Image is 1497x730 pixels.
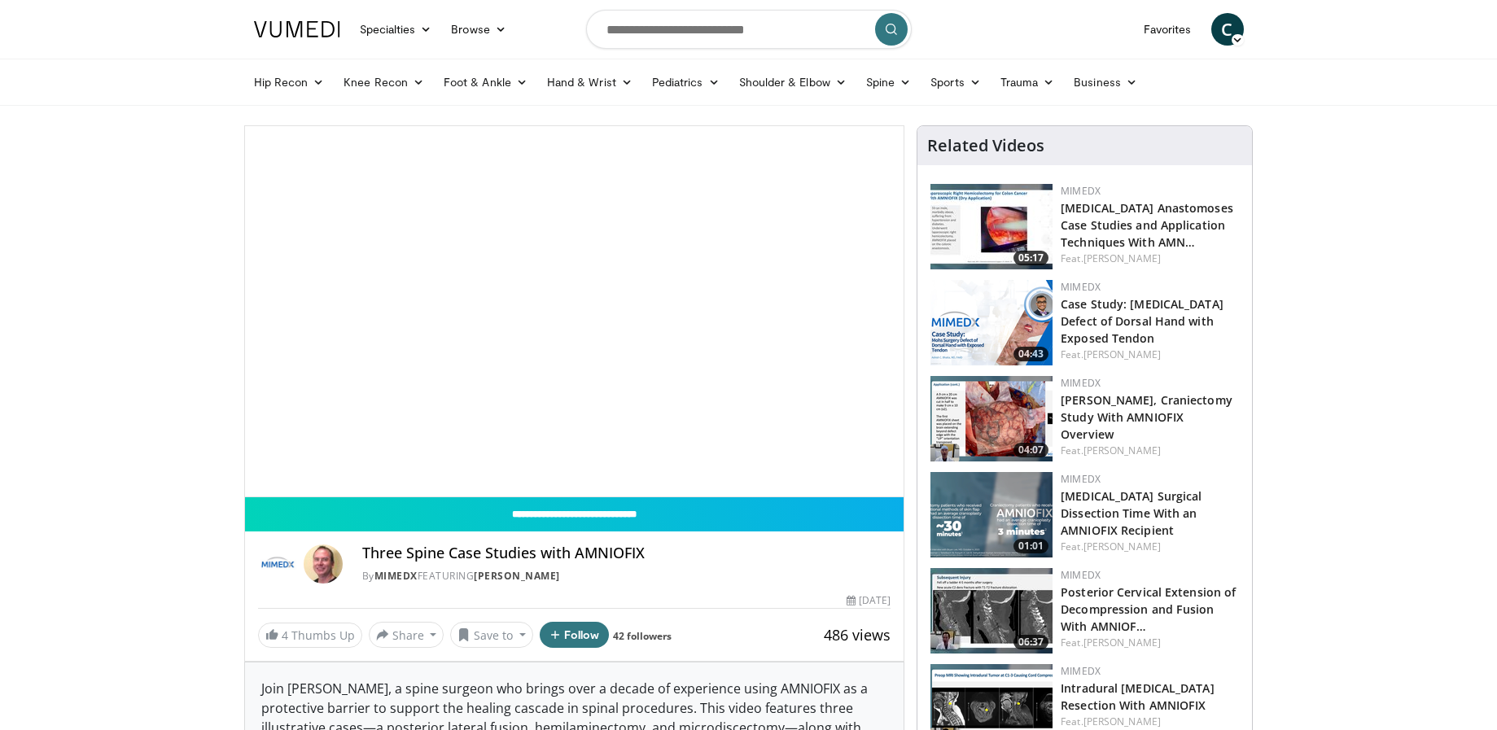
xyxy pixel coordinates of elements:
span: 4 [282,627,288,643]
span: 04:43 [1013,347,1048,361]
a: Shoulder & Elbow [729,66,856,98]
a: Intradural [MEDICAL_DATA] Resection With AMNIOFIX [1061,680,1215,713]
a: 04:43 [930,280,1053,365]
a: [PERSON_NAME] [1083,348,1161,361]
a: MIMEDX [1061,376,1101,390]
img: Avatar [304,544,343,584]
a: Hip Recon [244,66,335,98]
img: 088ec5d4-8464-444d-8e35-90e03b182837.png.150x105_q85_crop-smart_upscale.png [930,472,1053,557]
a: [MEDICAL_DATA] Surgical Dissection Time With an AMNIOFIX Recipient [1061,488,1202,538]
input: Search topics, interventions [586,10,912,49]
a: MIMEDX [1061,472,1101,486]
img: VuMedi Logo [254,21,340,37]
a: 05:17 [930,184,1053,269]
a: [PERSON_NAME] [1083,540,1161,553]
a: 06:37 [930,568,1053,654]
a: MIMEDX [1061,568,1101,582]
a: [PERSON_NAME] [474,569,560,583]
span: 486 views [824,625,891,645]
img: MIMEDX [258,544,297,584]
div: Feat. [1061,348,1239,362]
img: 5b2f2c60-1a90-4d85-9dcb-5e8537f759b1.png.150x105_q85_crop-smart_upscale.png [930,280,1053,365]
a: Pediatrics [642,66,729,98]
a: [PERSON_NAME] [1083,444,1161,457]
div: Feat. [1061,251,1239,266]
img: b3bc365c-1956-4fdf-a278-b344dfed1373.png.150x105_q85_crop-smart_upscale.png [930,376,1053,461]
a: [MEDICAL_DATA] Anastomoses Case Studies and Application Techniques With AMN… [1061,200,1233,250]
a: Case Study: [MEDICAL_DATA] Defect of Dorsal Hand with Exposed Tendon [1061,296,1223,346]
a: Business [1064,66,1147,98]
a: MIMEDX [1061,664,1101,678]
h4: Related Videos [927,136,1044,155]
a: Knee Recon [334,66,434,98]
a: [PERSON_NAME] [1083,636,1161,649]
a: Spine [856,66,921,98]
a: Trauma [991,66,1065,98]
a: [PERSON_NAME] [1083,251,1161,265]
div: By FEATURING [362,569,891,584]
a: Foot & Ankle [434,66,537,98]
h4: Three Spine Case Studies with AMNIOFIX [362,544,891,562]
a: MIMEDX [1061,184,1101,198]
div: Feat. [1061,715,1239,729]
a: Specialties [350,13,442,46]
span: 01:01 [1013,539,1048,553]
a: [PERSON_NAME], Craniectomy Study With AMNIOFIX Overview [1061,392,1232,442]
div: Feat. [1061,636,1239,650]
div: Feat. [1061,540,1239,554]
video-js: Video Player [245,126,904,497]
a: 01:01 [930,472,1053,557]
span: 04:07 [1013,443,1048,457]
img: bded3279-518f-4537-ae8e-1e6d473626ab.150x105_q85_crop-smart_upscale.jpg [930,184,1053,269]
a: C [1211,13,1244,46]
button: Share [369,622,444,648]
div: Feat. [1061,444,1239,458]
a: 04:07 [930,376,1053,461]
span: 05:17 [1013,251,1048,265]
span: 06:37 [1013,635,1048,649]
a: [PERSON_NAME] [1083,715,1161,728]
a: 4 Thumbs Up [258,623,362,648]
button: Save to [450,622,533,648]
a: Browse [441,13,516,46]
a: Sports [921,66,991,98]
a: 42 followers [613,629,672,643]
a: MIMEDX [374,569,418,583]
div: [DATE] [847,593,891,608]
a: Favorites [1134,13,1202,46]
a: Hand & Wrist [537,66,642,98]
a: MIMEDX [1061,280,1101,294]
img: 870ffff8-2fe6-4319-b880-d4926705d09e.150x105_q85_crop-smart_upscale.jpg [930,568,1053,654]
button: Follow [540,622,610,648]
a: Posterior Cervical Extension of Decompression and Fusion With AMNIOF… [1061,584,1236,634]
